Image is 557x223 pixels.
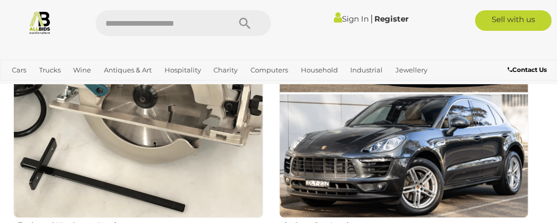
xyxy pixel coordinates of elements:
a: Register [375,14,409,24]
b: Contact Us [508,66,547,73]
a: Antiques & Art [100,62,156,79]
a: Sell with us [475,10,552,31]
a: Household [297,62,342,79]
a: Wine [69,62,95,79]
img: Allbids.com.au [28,10,52,34]
a: Office [8,79,35,96]
a: Industrial [347,62,387,79]
button: Search [220,10,271,36]
a: Sign In [334,14,369,24]
a: Hospitality [160,62,205,79]
a: Jewellery [391,62,432,79]
a: Charity [210,62,242,79]
a: Trucks [35,62,65,79]
a: [GEOGRAPHIC_DATA] [74,79,155,96]
a: Cars [8,62,30,79]
a: Computers [246,62,292,79]
a: Contact Us [508,64,549,76]
a: Sports [40,79,69,96]
span: | [371,13,373,24]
